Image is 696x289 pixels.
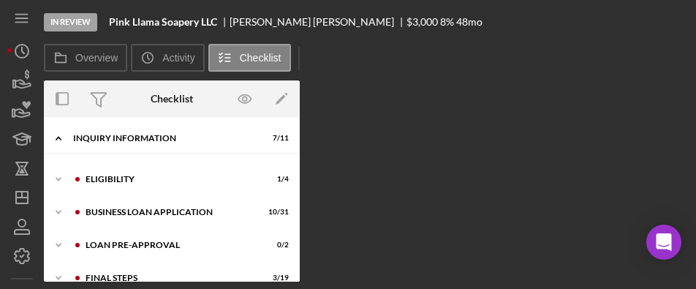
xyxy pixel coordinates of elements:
button: Checklist [208,44,291,72]
div: 0 / 2 [262,241,289,249]
div: 48 mo [456,16,483,28]
div: 10 / 31 [262,208,289,217]
label: Overview [75,52,118,64]
div: 1 / 4 [262,175,289,184]
div: LOAN PRE-APPROVAL [86,241,252,249]
button: Overview [44,44,127,72]
div: [PERSON_NAME] [PERSON_NAME] [230,16,406,28]
div: 7 / 11 [262,134,289,143]
div: 8 % [440,16,454,28]
div: 3 / 19 [262,274,289,282]
label: Activity [162,52,194,64]
button: Activity [131,44,204,72]
span: $3,000 [406,15,438,28]
div: INQUIRY INFORMATION [73,134,252,143]
div: BUSINESS LOAN APPLICATION [86,208,252,217]
div: FINAL STEPS [86,274,252,282]
div: ELIGIBILITY [86,175,252,184]
b: Pink Llama Soapery LLC [109,16,217,28]
label: Checklist [240,52,281,64]
div: Checklist [151,93,193,105]
div: In Review [44,13,97,31]
div: Open Intercom Messenger [646,225,681,260]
